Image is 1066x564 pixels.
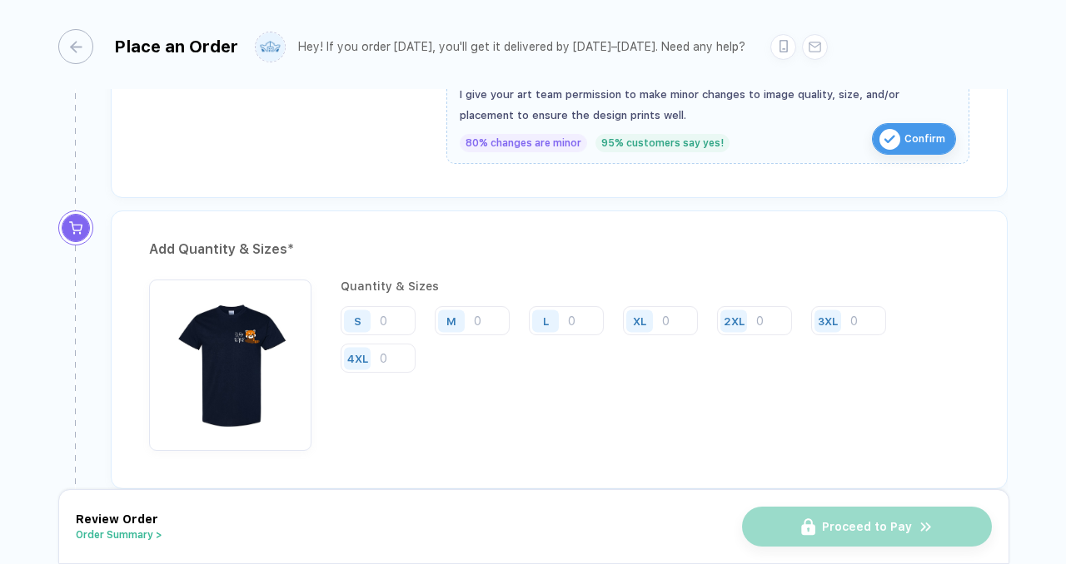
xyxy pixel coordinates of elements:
[879,129,900,150] img: icon
[157,288,303,433] img: 0c28a9a2-925c-4f96-b01a-2cc2973542fc_nt_front_1757469713046.jpg
[460,134,587,152] div: 80% changes are minor
[633,314,646,327] div: XL
[298,40,745,54] div: Hey! If you order [DATE], you'll get it delivered by [DATE]–[DATE]. Need any help?
[460,84,956,126] div: I give your art team permission to make minor changes to image quality, size, and/or placement to...
[256,32,285,62] img: user profile
[149,236,969,263] div: Add Quantity & Sizes
[595,134,730,152] div: 95% customers say yes!
[818,314,838,327] div: 3XL
[347,352,368,364] div: 4XL
[904,126,945,152] span: Confirm
[76,512,158,526] span: Review Order
[76,529,162,541] button: Order Summary >
[446,314,456,327] div: M
[543,314,549,327] div: L
[114,37,238,57] div: Place an Order
[354,314,361,327] div: S
[872,123,956,155] button: iconConfirm
[341,280,969,293] div: Quantity & Sizes
[724,314,745,327] div: 2XL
